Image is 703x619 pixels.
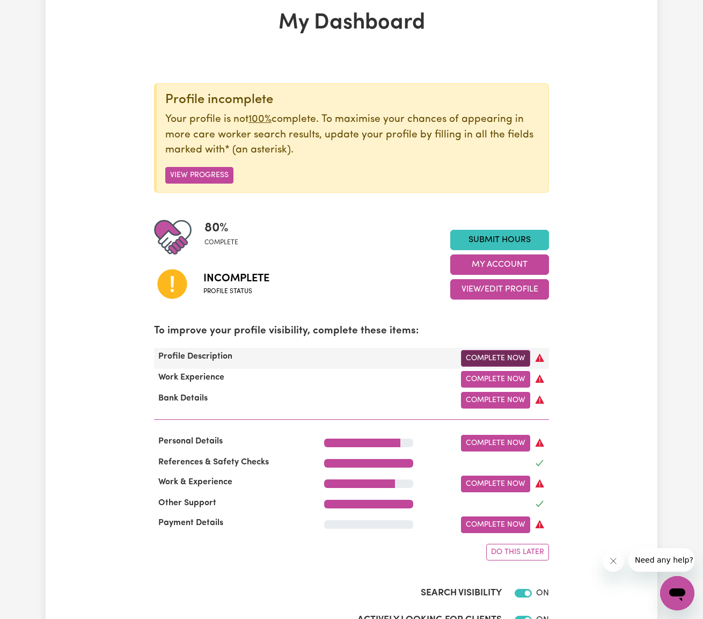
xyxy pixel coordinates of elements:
[154,10,549,36] h1: My Dashboard
[486,544,549,560] button: Do this later
[154,519,228,527] span: Payment Details
[204,238,238,247] span: complete
[421,586,502,600] label: Search Visibility
[536,589,549,598] span: ON
[450,279,549,300] button: View/Edit Profile
[154,373,229,382] span: Work Experience
[154,458,273,467] span: References & Safety Checks
[461,392,530,409] a: Complete Now
[461,371,530,388] a: Complete Now
[660,576,694,610] iframe: Button to launch messaging window
[154,324,549,339] p: To improve your profile visibility, complete these items:
[154,394,212,403] span: Bank Details
[491,548,544,556] span: Do this later
[461,435,530,451] a: Complete Now
[461,476,530,492] a: Complete Now
[461,350,530,367] a: Complete Now
[248,114,272,125] u: 100%
[603,550,624,572] iframe: Close message
[154,352,237,361] span: Profile Description
[203,287,269,296] span: Profile status
[154,478,237,486] span: Work & Experience
[203,271,269,287] span: Incomplete
[204,219,238,238] span: 80 %
[461,516,530,533] a: Complete Now
[225,145,291,155] span: an asterisk
[628,548,694,572] iframe: Message from company
[165,167,233,184] button: View Progress
[165,92,540,108] div: Profile incomplete
[204,219,247,256] div: Profile completeness: 80%
[154,499,221,507] span: Other Support
[450,254,549,275] button: My Account
[450,230,549,250] a: Submit Hours
[165,112,540,158] p: Your profile is not complete. To maximise your chances of appearing in more care worker search re...
[154,437,227,446] span: Personal Details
